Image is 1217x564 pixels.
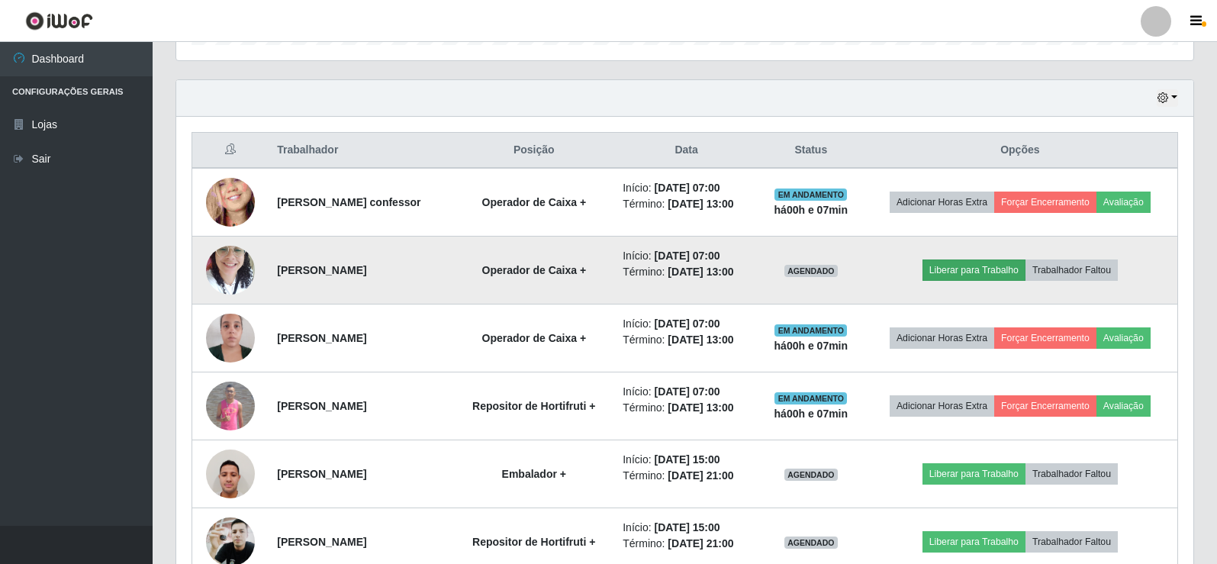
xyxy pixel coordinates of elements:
[890,327,994,349] button: Adicionar Horas Extra
[206,237,255,302] img: 1739952008601.jpeg
[668,401,733,414] time: [DATE] 13:00
[759,133,863,169] th: Status
[774,392,847,404] span: EM ANDAMENTO
[668,198,733,210] time: [DATE] 13:00
[1096,192,1151,213] button: Avaliação
[623,536,750,552] li: Término:
[922,259,1025,281] button: Liberar para Trabalho
[623,400,750,416] li: Término:
[774,324,847,337] span: EM ANDAMENTO
[890,395,994,417] button: Adicionar Horas Extra
[1025,531,1118,553] button: Trabalhador Faltou
[994,327,1096,349] button: Forçar Encerramento
[25,11,93,31] img: CoreUI Logo
[623,248,750,264] li: Início:
[668,266,733,278] time: [DATE] 13:00
[668,469,733,482] time: [DATE] 21:00
[613,133,759,169] th: Data
[994,395,1096,417] button: Forçar Encerramento
[774,204,848,216] strong: há 00 h e 07 min
[784,537,838,549] span: AGENDADO
[482,332,587,344] strong: Operador de Caixa +
[277,196,420,208] strong: [PERSON_NAME] confessor
[206,150,255,256] img: 1650948199907.jpeg
[668,537,733,549] time: [DATE] 21:00
[774,189,847,201] span: EM ANDAMENTO
[1096,327,1151,349] button: Avaliação
[277,536,366,548] strong: [PERSON_NAME]
[623,452,750,468] li: Início:
[784,265,838,277] span: AGENDADO
[482,196,587,208] strong: Operador de Caixa +
[472,400,595,412] strong: Repositor de Hortifruti +
[623,520,750,536] li: Início:
[1025,463,1118,485] button: Trabalhador Faltou
[623,468,750,484] li: Término:
[454,133,613,169] th: Posição
[277,468,366,480] strong: [PERSON_NAME]
[654,317,720,330] time: [DATE] 07:00
[654,521,720,533] time: [DATE] 15:00
[277,400,366,412] strong: [PERSON_NAME]
[623,196,750,212] li: Término:
[623,180,750,196] li: Início:
[784,469,838,481] span: AGENDADO
[268,133,454,169] th: Trabalhador
[922,531,1025,553] button: Liberar para Trabalho
[654,385,720,398] time: [DATE] 07:00
[863,133,1178,169] th: Opções
[623,332,750,348] li: Término:
[774,340,848,352] strong: há 00 h e 07 min
[623,316,750,332] li: Início:
[654,182,720,194] time: [DATE] 07:00
[994,192,1096,213] button: Forçar Encerramento
[472,536,595,548] strong: Repositor de Hortifruti +
[482,264,587,276] strong: Operador de Caixa +
[502,468,566,480] strong: Embalador +
[623,264,750,280] li: Término:
[623,384,750,400] li: Início:
[1025,259,1118,281] button: Trabalhador Faltou
[654,250,720,262] time: [DATE] 07:00
[890,192,994,213] button: Adicionar Horas Extra
[654,453,720,466] time: [DATE] 15:00
[1096,395,1151,417] button: Avaliação
[206,382,255,430] img: 1705532725952.jpeg
[922,463,1025,485] button: Liberar para Trabalho
[206,305,255,370] img: 1701705858749.jpeg
[277,332,366,344] strong: [PERSON_NAME]
[774,408,848,420] strong: há 00 h e 07 min
[206,441,255,506] img: 1749045235898.jpeg
[668,334,733,346] time: [DATE] 13:00
[277,264,366,276] strong: [PERSON_NAME]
